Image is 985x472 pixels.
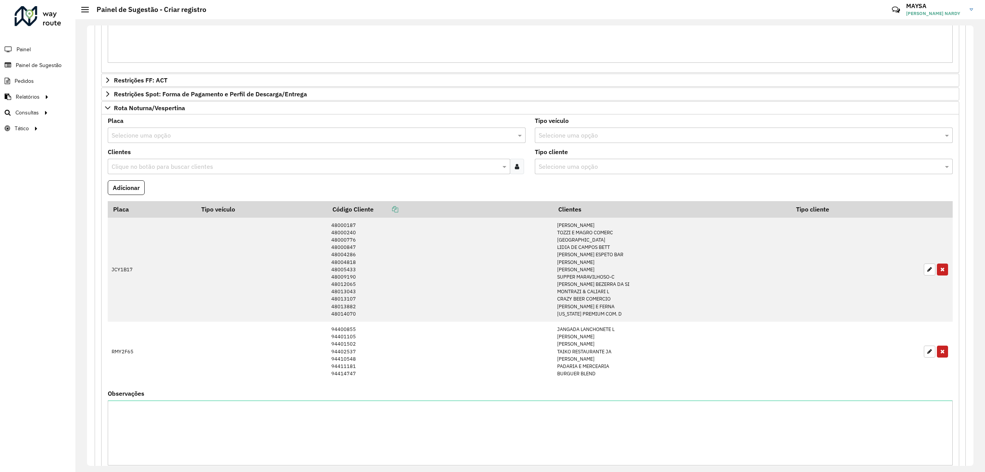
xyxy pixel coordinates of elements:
[906,2,964,10] h3: MAYSA
[553,218,791,322] td: [PERSON_NAME] TOZZI E MAGRO COMERC [GEOGRAPHIC_DATA] LIDIA DE CAMPOS BETT [PERSON_NAME] ESPETO BA...
[108,322,196,381] td: RMY2F65
[553,201,791,217] th: Clientes
[17,45,31,54] span: Painel
[114,91,307,97] span: Restrições Spot: Forma de Pagamento e Perfil de Descarga/Entrega
[101,87,959,101] a: Restrições Spot: Forma de Pagamento e Perfil de Descarga/Entrega
[101,74,959,87] a: Restrições FF: ACT
[108,389,144,398] label: Observações
[535,147,568,156] label: Tipo cliente
[888,2,904,18] a: Contato Rápido
[791,201,920,217] th: Tipo cliente
[108,201,196,217] th: Placa
[114,77,167,83] span: Restrições FF: ACT
[327,201,553,217] th: Código Cliente
[16,93,40,101] span: Relatórios
[108,180,145,195] button: Adicionar
[374,205,398,213] a: Copiar
[535,116,569,125] label: Tipo veículo
[15,124,29,133] span: Tático
[15,109,39,117] span: Consultas
[196,201,327,217] th: Tipo veículo
[108,116,124,125] label: Placa
[108,147,131,156] label: Clientes
[327,322,553,381] td: 94400855 94401105 94401502 94402537 94410548 94411181 94414747
[89,5,206,14] h2: Painel de Sugestão - Criar registro
[101,101,959,114] a: Rota Noturna/Vespertina
[327,218,553,322] td: 48000187 48000240 48000776 48000847 48004286 48004818 48005433 48009190 48012065 48013043 4801310...
[16,61,62,69] span: Painel de Sugestão
[114,105,185,111] span: Rota Noturna/Vespertina
[15,77,34,85] span: Pedidos
[906,10,964,17] span: [PERSON_NAME] NARDY
[553,322,791,381] td: JANGADA LANCHONETE L [PERSON_NAME] [PERSON_NAME] TAIKO RESTAURANTE JA [PERSON_NAME] PADARIA E MER...
[108,218,196,322] td: JCY1B17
